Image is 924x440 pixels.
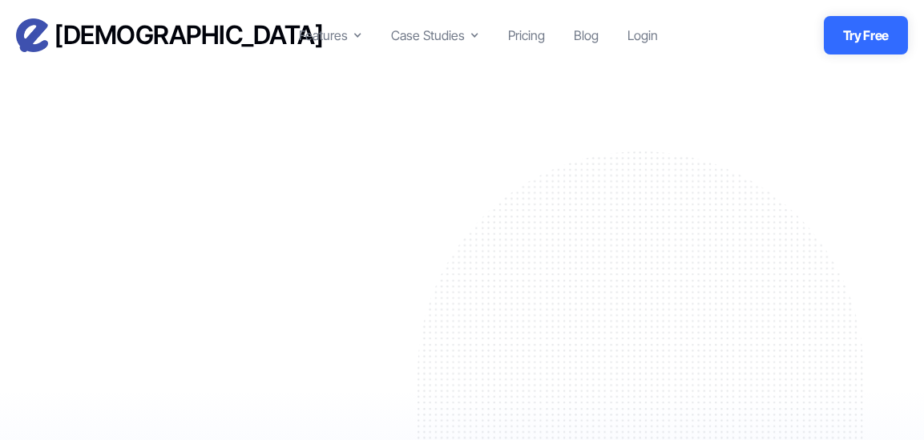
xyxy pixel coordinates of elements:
a: Blog [574,26,599,45]
div: Case Studies [391,26,479,45]
div: Features [299,26,362,45]
div: Case Studies [391,26,465,45]
a: Login [627,26,658,45]
h3: [DEMOGRAPHIC_DATA] [54,19,323,51]
a: home [16,18,291,52]
strong: Try Free [843,27,889,43]
div: Features [299,26,348,45]
a: Try Free [824,16,908,54]
a: Pricing [508,26,545,45]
